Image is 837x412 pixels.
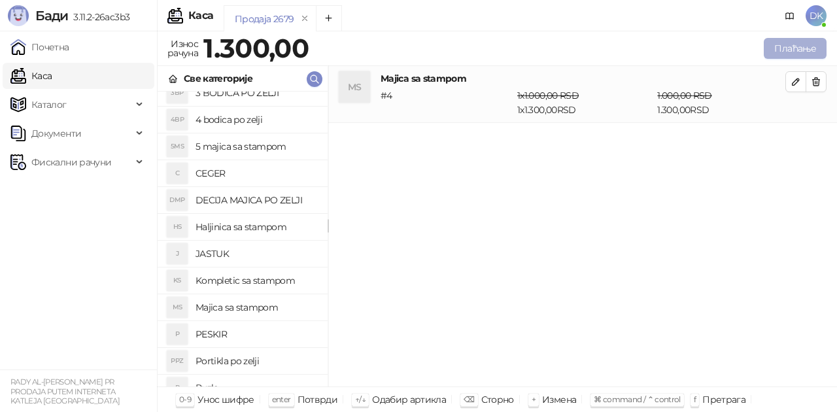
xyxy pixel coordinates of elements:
[35,8,68,24] span: Бади
[197,391,254,408] div: Унос шифре
[167,297,188,318] div: MS
[179,394,191,404] span: 0-9
[158,92,328,386] div: grid
[196,243,317,264] h4: JASTUK
[532,394,536,404] span: +
[10,34,69,60] a: Почетна
[196,82,317,103] h4: 3 BODICA PO ZELJI
[196,297,317,318] h4: Majica sa stampom
[31,149,111,175] span: Фискални рачуни
[196,109,317,130] h4: 4 bodica po zelji
[196,324,317,345] h4: PESKIR
[196,216,317,237] h4: Haljinica sa stampom
[806,5,827,26] span: DK
[339,71,370,103] div: MS
[779,5,800,26] a: Документација
[167,82,188,103] div: 3BP
[10,63,52,89] a: Каса
[167,163,188,184] div: C
[203,32,309,64] strong: 1.300,00
[167,270,188,291] div: KS
[542,391,576,408] div: Измена
[372,391,446,408] div: Одабир артикла
[764,38,827,59] button: Плаћање
[196,190,317,211] h4: DECIJA MAJICA PO ZELJI
[517,90,579,101] span: 1 x 1.000,00 RSD
[167,109,188,130] div: 4BP
[68,11,129,23] span: 3.11.2-26ac3b3
[481,391,514,408] div: Сторно
[655,88,788,117] div: 1.300,00 RSD
[167,216,188,237] div: HS
[167,243,188,264] div: J
[167,136,188,157] div: 5MS
[31,92,67,118] span: Каталог
[594,394,681,404] span: ⌘ command / ⌃ control
[167,377,188,398] div: P
[8,5,29,26] img: Logo
[196,270,317,291] h4: Kompletic sa stampom
[167,351,188,371] div: PPZ
[188,10,213,21] div: Каса
[694,394,696,404] span: f
[378,88,515,117] div: # 4
[196,351,317,371] h4: Portikla po zelji
[316,5,342,31] button: Add tab
[10,377,120,405] small: RADY AL-[PERSON_NAME] PR PRODAJA PUTEM INTERNETA KATLEJA [GEOGRAPHIC_DATA]
[515,88,655,117] div: 1 x 1.300,00 RSD
[196,377,317,398] h4: Puzle
[196,136,317,157] h4: 5 majica sa stampom
[657,90,711,101] span: 1.000,00 RSD
[196,163,317,184] h4: CEGER
[184,71,252,86] div: Све категорије
[702,391,745,408] div: Претрага
[272,394,291,404] span: enter
[298,391,338,408] div: Потврди
[381,71,785,86] h4: Majica sa stampom
[31,120,81,146] span: Документи
[235,12,294,26] div: Продаја 2679
[165,35,201,61] div: Износ рачуна
[355,394,366,404] span: ↑/↓
[296,13,313,24] button: remove
[464,394,474,404] span: ⌫
[167,190,188,211] div: DMP
[167,324,188,345] div: P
